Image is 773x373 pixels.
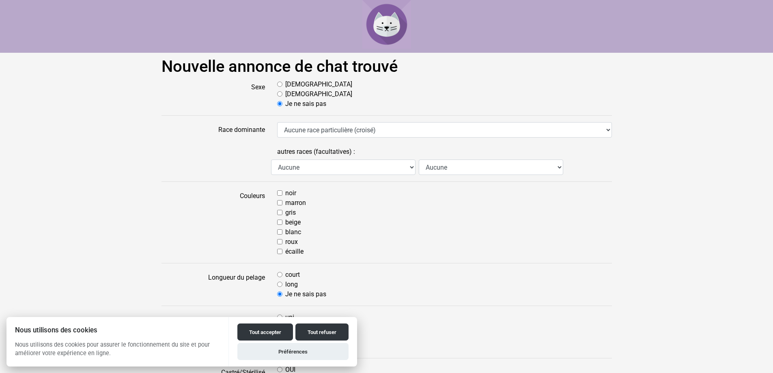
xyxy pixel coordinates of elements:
[285,208,296,218] label: gris
[285,188,296,198] label: noir
[237,323,293,341] button: Tout accepter
[285,270,300,280] label: court
[155,313,271,351] label: Dessin du pelage
[277,367,282,372] input: OUI
[285,227,301,237] label: blanc
[285,218,301,227] label: beige
[277,272,282,277] input: court
[277,282,282,287] input: long
[155,270,271,299] label: Longueur du pelage
[285,198,306,208] label: marron
[285,289,326,299] label: Je ne sais pas
[277,144,355,160] label: autres races (facultatives) :
[237,343,349,360] button: Préférences
[155,122,271,138] label: Race dominante
[285,313,294,322] label: uni
[155,80,271,109] label: Sexe
[285,89,352,99] label: [DEMOGRAPHIC_DATA]
[295,323,349,341] button: Tout refuser
[277,82,282,87] input: [DEMOGRAPHIC_DATA]
[277,101,282,106] input: Je ne sais pas
[277,291,282,297] input: Je ne sais pas
[285,280,298,289] label: long
[6,326,228,334] h2: Nous utilisons des cookies
[285,99,326,109] label: Je ne sais pas
[6,341,228,364] p: Nous utilisons des cookies pour assurer le fonctionnement du site et pour améliorer votre expérie...
[277,91,282,97] input: [DEMOGRAPHIC_DATA]
[155,188,271,257] label: Couleurs
[285,247,304,257] label: écaille
[285,237,298,247] label: roux
[277,315,282,320] input: uni
[161,57,612,76] h1: Nouvelle annonce de chat trouvé
[285,80,352,89] label: [DEMOGRAPHIC_DATA]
